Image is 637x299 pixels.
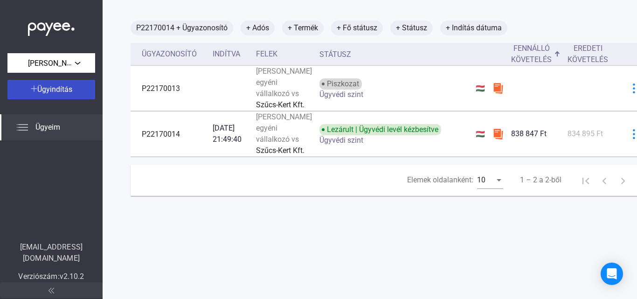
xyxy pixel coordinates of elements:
[136,23,174,32] font: P22170014
[213,49,249,60] div: Indítva
[396,23,427,32] font: + Státusz
[492,83,504,94] img: szamlazzhu-mini
[476,84,485,93] font: 🇭🇺
[246,23,269,32] font: + Adós
[288,23,318,32] font: + Termék
[256,49,312,60] div: Felek
[142,84,180,93] font: P22170013
[568,43,616,65] div: Eredeti követelés
[407,175,473,184] font: Elemek oldalanként:
[256,112,312,144] font: [PERSON_NAME] egyéni vállalkozó vs
[60,272,84,281] font: v2.10.2
[327,79,359,88] font: Piszkozat
[319,50,351,59] font: Státusz
[576,171,595,189] button: Első oldal
[511,129,547,138] font: 838 847 Ft
[20,243,83,263] font: [EMAIL_ADDRESS][DOMAIN_NAME]
[17,122,28,133] img: list.svg
[31,85,37,92] img: plus-white.svg
[492,128,504,139] img: szamlazzhu-mini
[511,43,560,65] div: Fennálló követelés
[28,58,143,68] font: [PERSON_NAME] egyéni vállalkozó
[256,67,312,98] font: [PERSON_NAME] egyéni vállalkozó vs
[319,90,363,99] font: Ügyvédi szint
[568,44,608,64] font: Eredeti követelés
[142,49,205,60] div: Ügyazonosító
[213,124,242,144] font: [DATE] 21:49:40
[568,129,603,138] font: 834 895 Ft
[327,125,438,134] font: Lezárult | Ügyvédi levél kézbesítve
[37,85,72,94] font: Ügyindítás
[520,175,561,184] font: 1 – 2 a 2-ből
[256,49,277,58] font: Felek
[213,49,240,58] font: Indítva
[477,174,503,186] mat-select: Elemek oldalanként:
[256,100,305,109] font: Szűcs-Kert Kft.
[35,123,60,132] font: Ügyeim
[446,23,502,32] font: + Indítás dátuma
[319,136,363,145] font: Ügyvédi szint
[476,130,485,139] font: 🇭🇺
[595,171,614,189] button: Előző oldal
[337,23,377,32] font: + Fő státusz
[18,272,59,281] font: Verziószám:
[7,53,95,73] button: [PERSON_NAME] egyéni vállalkozó
[142,130,180,139] font: P22170014
[48,288,54,293] img: arrow-double-left-grey.svg
[601,263,623,285] div: Intercom Messenger megnyitása
[511,44,552,64] font: Fennálló követelés
[256,146,305,155] font: Szűcs-Kert Kft.
[176,23,228,32] font: + Ügyazonosító
[28,17,75,36] img: white-payee-white-dot.svg
[142,49,197,58] font: Ügyazonosító
[614,171,632,189] button: Következő oldal
[7,80,95,99] button: Ügyindítás
[477,175,485,184] font: 10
